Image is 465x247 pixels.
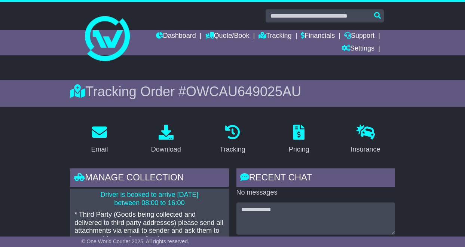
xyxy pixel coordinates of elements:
[74,191,224,207] p: Driver is booked to arrive [DATE] between 08:00 to 16:00
[215,122,250,157] a: Tracking
[342,43,374,55] a: Settings
[220,144,245,155] div: Tracking
[151,144,181,155] div: Download
[70,168,229,189] div: Manage collection
[258,30,291,43] a: Tracking
[91,144,108,155] div: Email
[205,30,250,43] a: Quote/Book
[284,122,314,157] a: Pricing
[236,168,395,189] div: RECENT CHAT
[346,122,385,157] a: Insurance
[351,144,380,155] div: Insurance
[301,30,335,43] a: Financials
[289,144,309,155] div: Pricing
[146,122,186,157] a: Download
[81,238,189,244] span: © One World Courier 2025. All rights reserved.
[344,30,374,43] a: Support
[186,84,301,99] span: OWCAU649025AU
[70,83,395,100] div: Tracking Order #
[74,211,224,243] p: * Third Party (Goods being collected and delivered to third party addresses) please send all atta...
[86,122,113,157] a: Email
[236,189,395,197] p: No messages
[156,30,196,43] a: Dashboard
